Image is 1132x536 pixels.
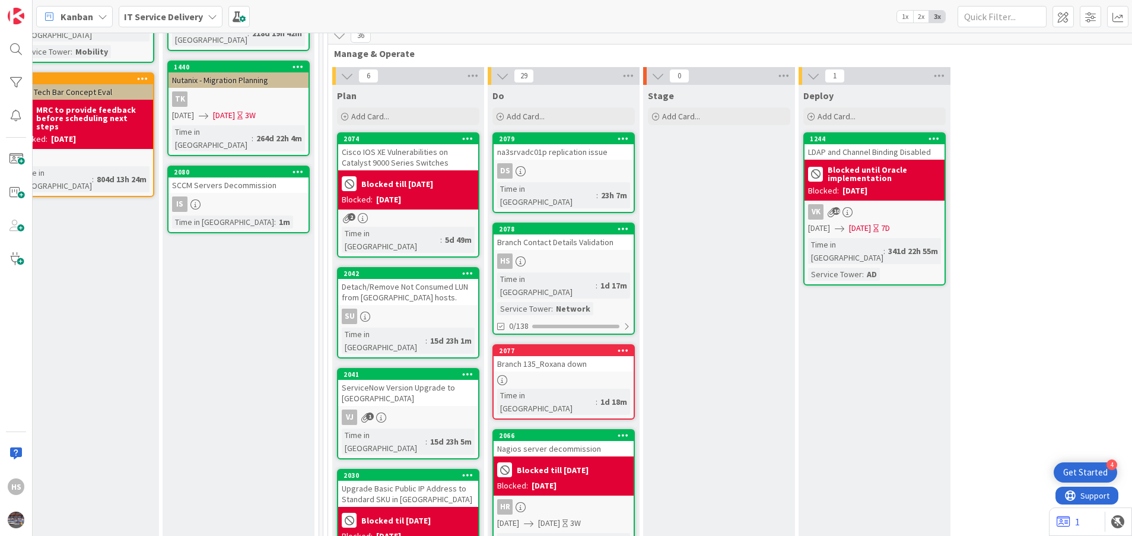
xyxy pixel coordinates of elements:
div: na3srvadc01p replication issue [494,144,634,160]
div: 2042 [344,269,478,278]
b: Blocked until Oracle implementation [828,166,941,182]
span: Deploy [803,90,834,102]
div: 2042Detach/Remove Not Consumed LUN from [GEOGRAPHIC_DATA] hosts. [338,268,478,305]
div: HR [497,499,513,515]
div: 1244 [805,134,945,144]
div: ServiceNow Version Upgrade to [GEOGRAPHIC_DATA] [338,380,478,406]
span: Add Card... [507,111,545,122]
span: 1 [366,413,374,420]
div: HS [497,253,513,269]
div: 15d 23h 5m [427,435,475,448]
div: Time in [GEOGRAPHIC_DATA] [497,389,596,415]
div: Time in [GEOGRAPHIC_DATA] [172,215,274,229]
div: 1440 [174,63,309,71]
span: 2 [348,213,355,221]
div: DS [497,163,513,179]
div: SU [338,309,478,324]
div: 1d 17m [597,279,630,292]
div: 264d 22h 4m [253,132,305,145]
div: 3W [245,109,256,122]
div: 341d 22h 55m [885,245,941,258]
span: : [596,279,597,292]
span: Kanban [61,9,93,24]
div: Time in [GEOGRAPHIC_DATA] [808,238,883,264]
div: VJ [338,410,478,425]
div: Service Tower [497,302,551,315]
div: 2078Branch Contact Details Validation [494,224,634,250]
div: Time in [GEOGRAPHIC_DATA] [17,166,92,192]
div: VK [805,204,945,220]
span: Add Card... [662,111,700,122]
span: [DATE] [497,517,519,529]
b: Blocked til [DATE] [361,516,431,525]
div: 257MRC Tech Bar Concept Eval [13,74,153,100]
div: VK [808,204,823,220]
div: 1d 18m [597,395,630,408]
div: Is [168,196,309,212]
div: 804d 13h 24m [94,173,150,186]
div: Time in [GEOGRAPHIC_DATA] [497,182,596,208]
div: 1m [276,215,293,229]
span: [DATE] [538,517,560,529]
div: 2041ServiceNow Version Upgrade to [GEOGRAPHIC_DATA] [338,369,478,406]
div: 218d 19h 42m [249,27,305,40]
div: 1244 [810,135,945,143]
div: 2080SCCM Servers Decommission [168,167,309,193]
span: : [425,435,427,448]
div: 3W [570,517,581,529]
span: : [247,27,249,40]
img: Visit kanbanzone.com [8,8,24,24]
div: [DATE] [842,185,867,197]
span: : [92,173,94,186]
div: Detach/Remove Not Consumed LUN from [GEOGRAPHIC_DATA] hosts. [338,279,478,305]
div: 2041 [338,369,478,380]
b: MRC to provide feedback before scheduling next steps [36,106,150,131]
div: 2030 [338,470,478,481]
div: 2030 [344,471,478,480]
div: 2079 [494,134,634,144]
div: Network [553,302,593,315]
div: 23h 7m [598,189,630,202]
div: HS [8,478,24,495]
div: 2077 [494,345,634,356]
span: 3x [929,11,945,23]
span: : [274,215,276,229]
span: 36 [351,28,371,43]
b: IT Service Delivery [124,11,203,23]
div: Service Tower [808,268,862,281]
img: avatar [8,512,24,528]
div: Time in [GEOGRAPHIC_DATA] [342,227,440,253]
div: Get Started [1063,467,1108,478]
a: 1 [1057,515,1080,529]
span: : [252,132,253,145]
span: [DATE] [213,109,235,122]
span: : [596,395,597,408]
div: AD [864,268,880,281]
div: Open Get Started checklist, remaining modules: 4 [1054,462,1117,483]
span: : [596,189,598,202]
span: Add Card... [351,111,389,122]
div: Nagios server decommission [494,441,634,456]
div: Branch Contact Details Validation [494,234,634,250]
span: : [425,334,427,347]
div: Branch 135_Roxana down [494,356,634,372]
div: 7D [881,222,890,234]
span: Plan [337,90,357,102]
div: 257 [18,75,153,83]
div: 2077Branch 135_Roxana down [494,345,634,372]
span: Support [25,2,54,16]
div: Upgrade Basic Public IP Address to Standard SKU in [GEOGRAPHIC_DATA] [338,481,478,507]
div: 2079 [499,135,634,143]
div: Blocked: [808,185,839,197]
span: Add Card... [818,111,856,122]
span: : [71,45,72,58]
div: Time in [GEOGRAPHIC_DATA] [172,20,247,46]
div: HR [494,499,634,515]
div: 1440 [168,62,309,72]
span: 0/138 [509,320,529,332]
div: 2042 [338,268,478,279]
span: : [440,233,442,246]
span: 1x [897,11,913,23]
div: 2066 [499,432,634,440]
div: 2066Nagios server decommission [494,430,634,456]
